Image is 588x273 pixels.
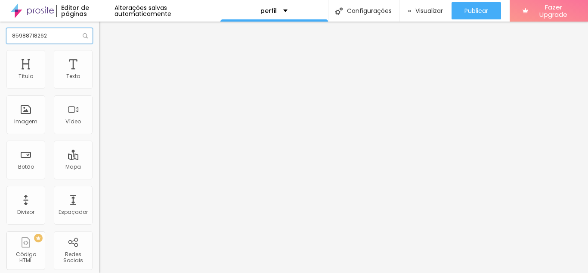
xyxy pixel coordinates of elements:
[99,22,588,273] iframe: Editor
[9,251,43,264] div: Código HTML
[59,209,88,215] div: Espaçador
[6,28,93,44] input: Buscar elemento
[65,164,81,170] div: Mapa
[65,119,81,125] div: Vídeo
[115,5,220,17] div: Alterações salvas automaticamente
[408,7,412,15] img: view-1.svg
[464,7,488,14] span: Publicar
[83,33,88,38] img: Icone
[532,3,575,19] span: Fazer Upgrade
[19,73,33,79] div: Título
[66,73,80,79] div: Texto
[399,2,452,19] button: Visualizar
[18,164,34,170] div: Botão
[452,2,501,19] button: Publicar
[415,7,443,14] span: Visualizar
[335,7,343,15] img: Icone
[56,251,90,264] div: Redes Sociais
[56,5,114,17] div: Editor de páginas
[14,119,37,125] div: Imagem
[17,209,34,215] div: Divisor
[260,8,277,14] p: perfil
